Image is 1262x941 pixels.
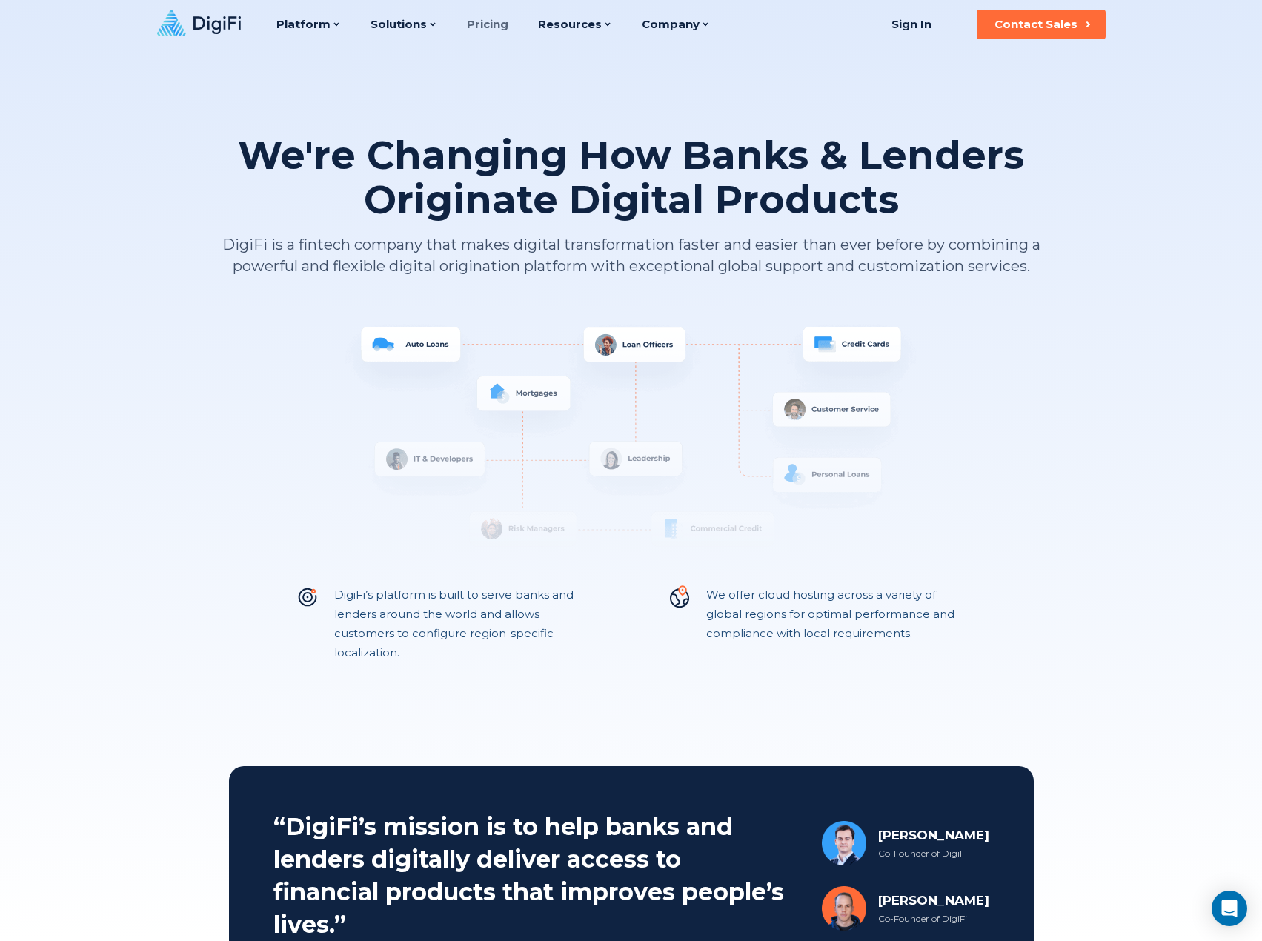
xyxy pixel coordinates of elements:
[822,886,866,931] img: Brad Vanderstarren Avatar
[706,585,967,662] p: We offer cloud hosting across a variety of global regions for optimal performance and compliance ...
[334,585,595,662] p: DigiFi’s platform is built to serve banks and lenders around the world and allows customers to co...
[220,133,1043,222] h1: We're Changing How Banks & Lenders Originate Digital Products
[994,17,1077,32] div: Contact Sales
[273,811,789,941] h2: “DigiFi’s mission is to help banks and lenders digitally deliver access to financial products tha...
[822,821,866,865] img: Joshua Jersey Avatar
[220,322,1043,573] img: System Overview
[878,891,989,909] div: [PERSON_NAME]
[874,10,950,39] a: Sign In
[220,234,1043,277] p: DigiFi is a fintech company that makes digital transformation faster and easier than ever before ...
[878,847,989,860] div: Co-Founder of DigiFi
[878,912,989,925] div: Co-Founder of DigiFi
[1212,891,1247,926] div: Open Intercom Messenger
[977,10,1106,39] button: Contact Sales
[878,826,989,844] div: [PERSON_NAME]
